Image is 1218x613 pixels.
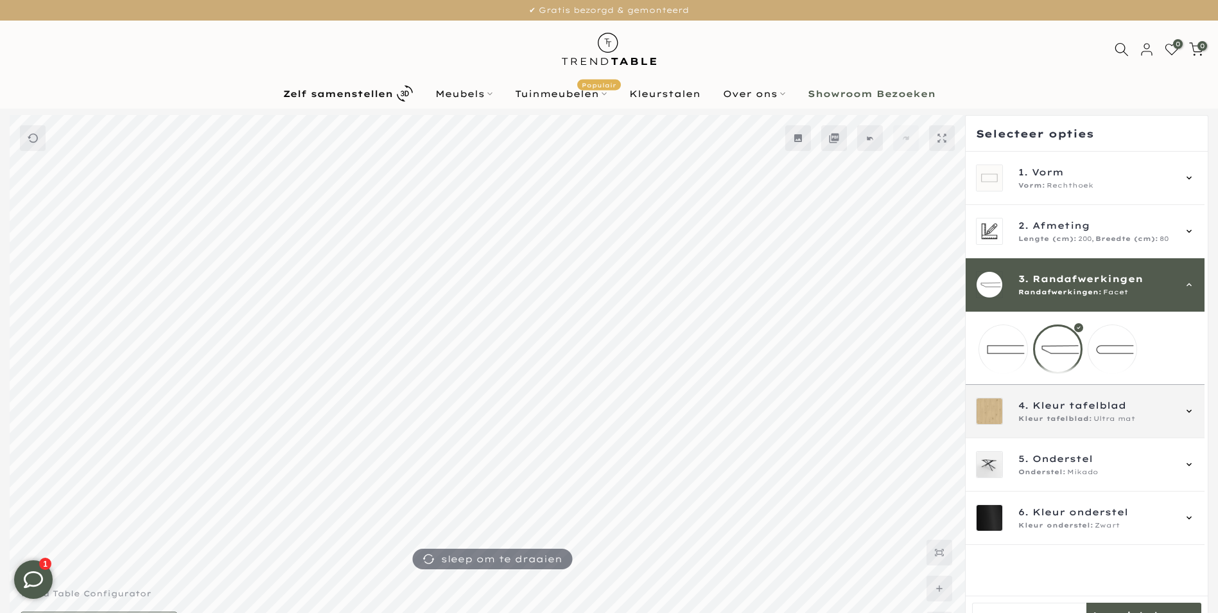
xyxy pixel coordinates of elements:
span: 0 [1173,39,1183,49]
a: 0 [1165,42,1179,57]
iframe: toggle-frame [1,547,65,612]
a: Kleurstalen [618,86,711,102]
a: Showroom Bezoeken [796,86,946,102]
span: 0 [1197,41,1207,51]
a: Over ons [711,86,796,102]
a: 0 [1189,42,1203,57]
p: ✔ Gratis bezorgd & gemonteerd [16,3,1202,17]
a: Meubels [424,86,503,102]
span: Populair [577,79,621,90]
a: Zelf samenstellen [272,82,424,105]
a: TuinmeubelenPopulair [503,86,618,102]
b: Zelf samenstellen [283,89,393,98]
img: trend-table [553,21,665,78]
b: Showroom Bezoeken [808,89,935,98]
